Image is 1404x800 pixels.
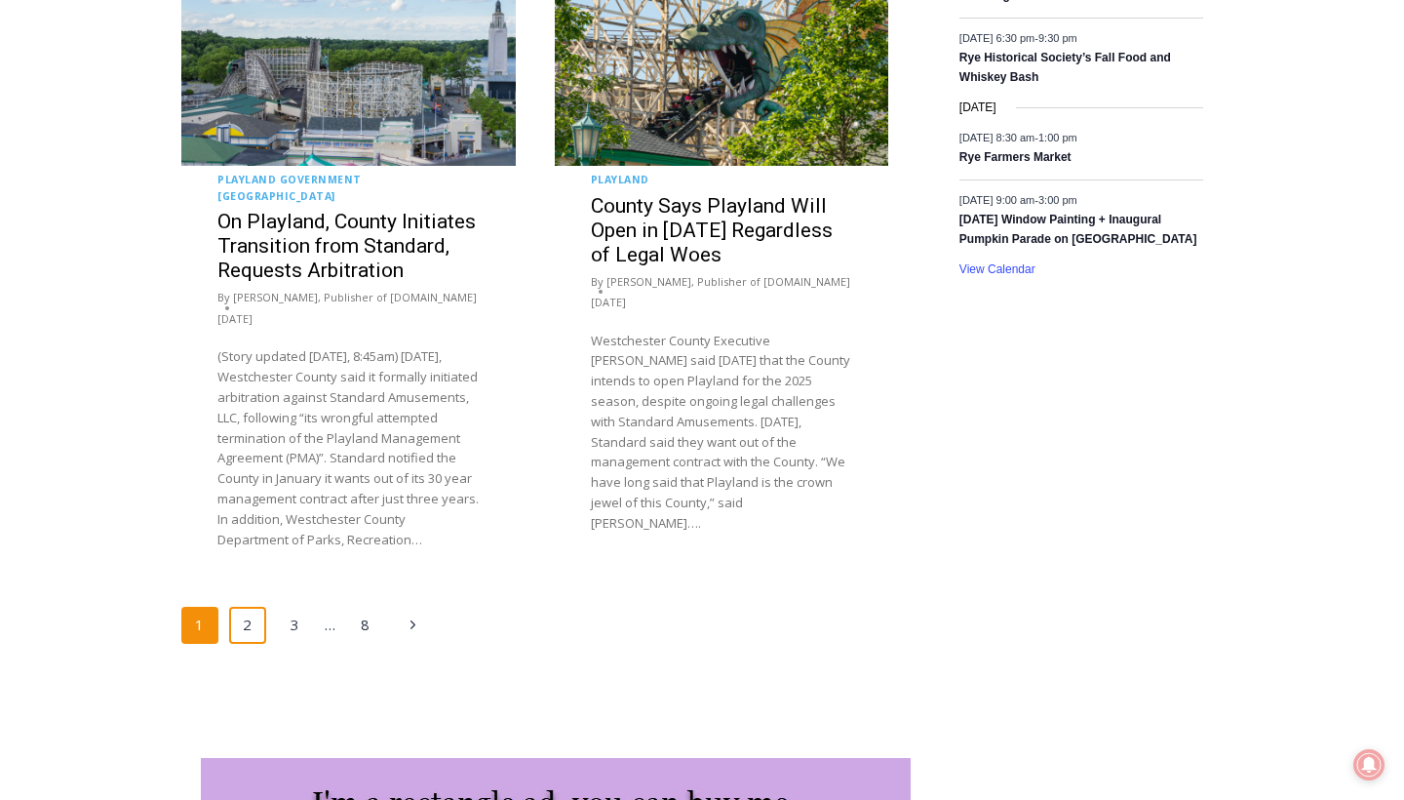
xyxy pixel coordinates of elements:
span: [DATE] 8:30 am [959,131,1034,142]
span: … [325,609,335,642]
span: 1 [181,607,218,644]
p: Westchester County Executive [PERSON_NAME] said [DATE] that the County intends to open Playland f... [591,331,853,534]
a: Rye Historical Society’s Fall Food and Whiskey Bash [959,51,1171,85]
a: Rye Farmers Market [959,150,1072,166]
a: On Playland, County Initiates Transition from Standard, Requests Arbitration [217,210,476,282]
a: Intern @ [DOMAIN_NAME] [469,189,945,243]
a: [DATE] Window Painting + Inaugural Pumpkin Parade on [GEOGRAPHIC_DATA] [959,213,1197,247]
span: Intern @ [DOMAIN_NAME] [510,194,904,238]
a: [PERSON_NAME], Publisher of [DOMAIN_NAME] [233,290,477,304]
span: 3:00 pm [1038,193,1077,205]
p: (Story updated [DATE], 8:45am) [DATE], Westchester County said it formally initiated arbitration ... [217,346,480,549]
span: By [217,289,230,306]
time: [DATE] [217,310,253,328]
span: [DATE] 9:00 am [959,193,1034,205]
a: [GEOGRAPHIC_DATA] [217,189,335,203]
time: [DATE] [591,294,626,311]
a: Playland [217,173,276,186]
a: County Says Playland Will Open in [DATE] Regardless of Legal Woes [591,194,833,266]
a: Playland [591,173,649,186]
a: 2 [229,607,266,644]
div: Apply Now <> summer and RHS senior internships available [492,1,921,189]
a: 3 [277,607,314,644]
time: - [959,193,1077,205]
a: Government [280,173,362,186]
time: [DATE] [959,99,996,117]
a: [PERSON_NAME], Publisher of [DOMAIN_NAME] [606,274,850,289]
a: View Calendar [959,262,1035,277]
time: - [959,131,1077,142]
nav: Page navigation [181,607,888,644]
span: 9:30 pm [1038,31,1077,43]
span: [DATE] 6:30 pm [959,31,1034,43]
span: By [591,273,604,291]
span: 1:00 pm [1038,131,1077,142]
a: 8 [347,607,384,644]
time: - [959,31,1077,43]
